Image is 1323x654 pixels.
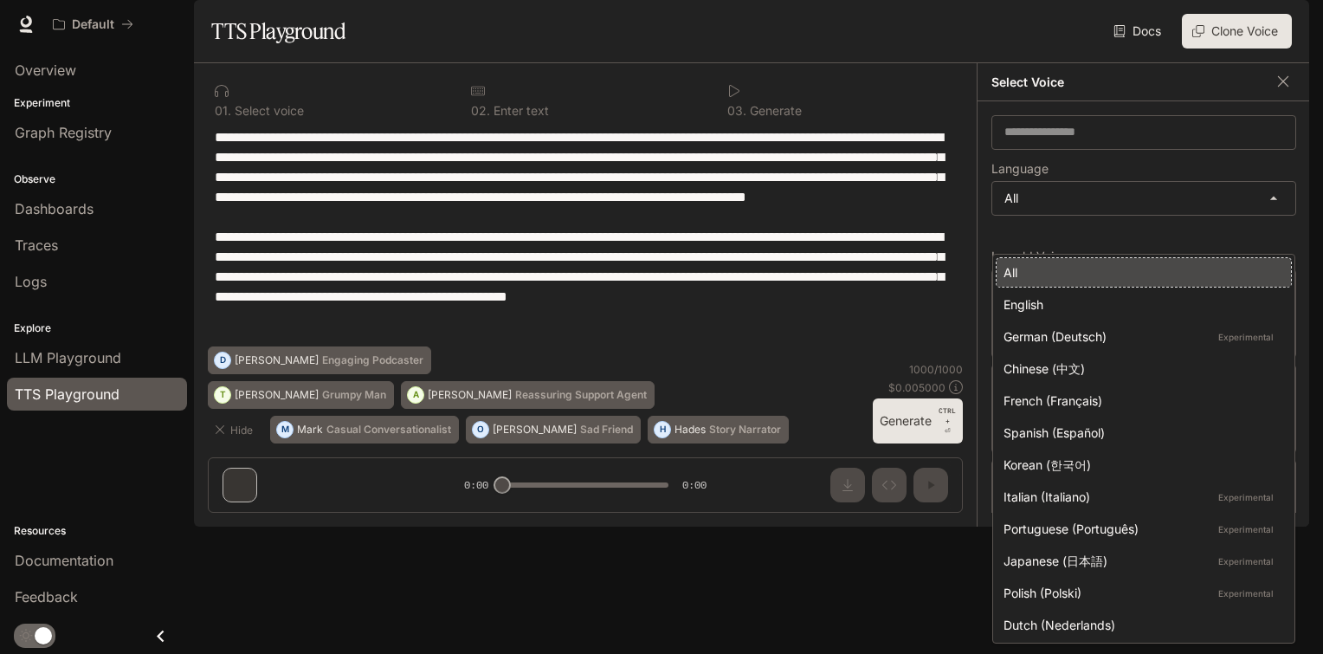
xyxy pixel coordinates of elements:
[1215,489,1277,505] p: Experimental
[1004,263,1277,282] div: All
[1215,521,1277,537] p: Experimental
[1004,488,1277,506] div: Italian (Italiano)
[1004,552,1277,570] div: Japanese (日本語)
[1004,359,1277,378] div: Chinese (中文)
[1004,616,1277,634] div: Dutch (Nederlands)
[1215,554,1277,569] p: Experimental
[1215,329,1277,345] p: Experimental
[1004,584,1277,602] div: Polish (Polski)
[1004,520,1277,538] div: Portuguese (Português)
[1215,586,1277,601] p: Experimental
[1004,327,1277,346] div: German (Deutsch)
[1004,295,1277,314] div: English
[1004,456,1277,474] div: Korean (한국어)
[1004,392,1277,410] div: French (Français)
[1004,424,1277,442] div: Spanish (Español)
